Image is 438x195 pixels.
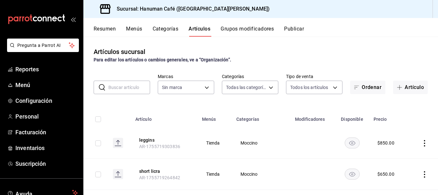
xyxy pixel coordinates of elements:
[15,81,78,89] span: Menú
[139,144,180,149] span: AR-1755719303836
[4,47,79,53] a: Pregunta a Parrot AI
[240,141,283,145] span: Moccino
[131,107,198,128] th: Artículo
[345,169,360,180] button: availability-product
[162,84,182,91] span: Sin marca
[221,26,274,37] button: Grupos modificadores
[94,26,438,37] div: navigation tabs
[139,168,190,174] button: edit-product-location
[286,74,342,79] label: Tipo de venta
[94,26,116,37] button: Resumen
[290,84,328,91] span: Todos los artículos
[232,107,291,128] th: Categorías
[15,159,78,168] span: Suscripción
[15,128,78,137] span: Facturación
[189,26,210,37] button: Artículos
[198,107,232,128] th: Menús
[345,137,360,148] button: availability-product
[421,140,428,146] button: actions
[94,57,231,62] strong: Para editar los artículos o cambios generales, ve a “Organización”.
[17,42,69,49] span: Pregunta a Parrot AI
[15,96,78,105] span: Configuración
[377,171,394,177] div: $ 650.00
[139,137,190,143] button: edit-product-location
[370,107,410,128] th: Precio
[334,107,369,128] th: Disponible
[108,81,150,94] input: Buscar artículo
[206,172,224,176] span: Tienda
[393,81,428,94] button: Artículo
[377,140,394,146] div: $ 850.00
[71,17,76,22] button: open_drawer_menu
[206,141,224,145] span: Tienda
[15,65,78,74] span: Reportes
[350,81,385,94] button: Ordenar
[112,5,270,13] h3: Sucursal: Hanuman Café ([GEOGRAPHIC_DATA][PERSON_NAME])
[139,175,180,180] span: AR-1755719264842
[94,47,145,57] div: Artículos sucursal
[126,26,142,37] button: Menús
[153,26,179,37] button: Categorías
[7,39,79,52] button: Pregunta a Parrot AI
[284,26,304,37] button: Publicar
[240,172,283,176] span: Moccino
[222,74,278,79] label: Categorías
[226,84,266,91] span: Todas las categorías, Sin categoría
[291,107,335,128] th: Modificadores
[421,171,428,178] button: actions
[15,112,78,121] span: Personal
[15,144,78,152] span: Inventarios
[158,74,214,79] label: Marcas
